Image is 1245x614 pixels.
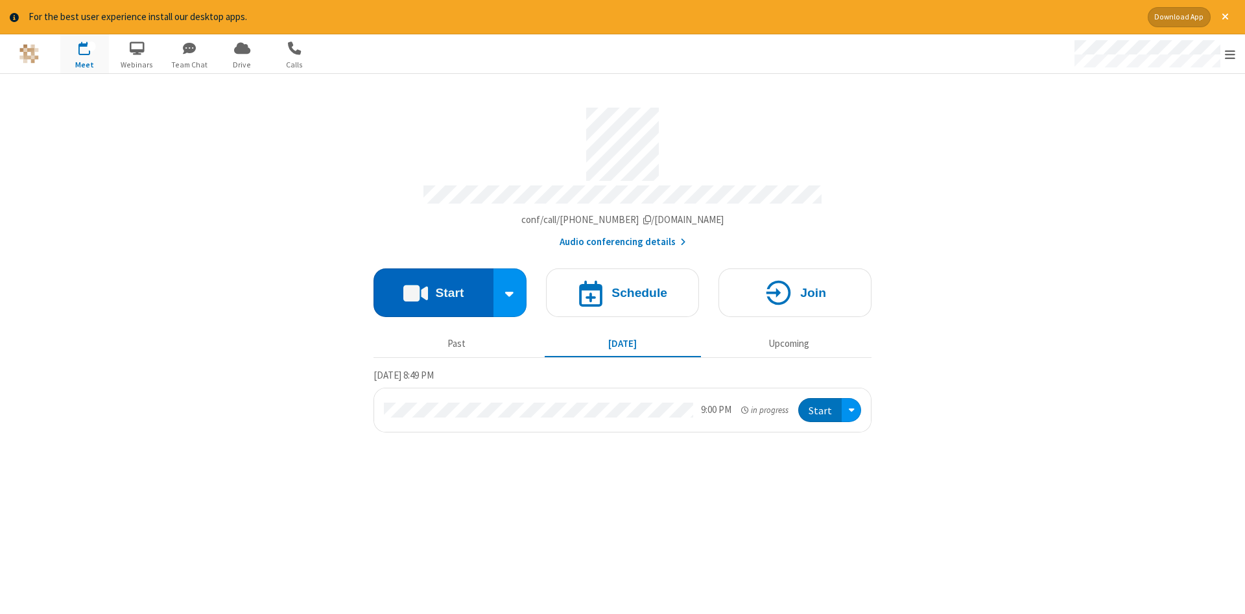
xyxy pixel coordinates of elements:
[1148,7,1211,27] button: Download App
[165,59,214,71] span: Team Chat
[19,44,39,64] img: QA Selenium DO NOT DELETE OR CHANGE
[842,398,861,422] div: Open menu
[546,268,699,317] button: Schedule
[435,287,464,299] h4: Start
[88,41,96,51] div: 1
[493,268,527,317] div: Start conference options
[373,369,434,381] span: [DATE] 8:49 PM
[270,59,319,71] span: Calls
[545,332,701,357] button: [DATE]
[29,10,1138,25] div: For the best user experience install our desktop apps.
[701,403,731,418] div: 9:00 PM
[373,98,871,249] section: Account details
[521,213,724,226] span: Copy my meeting room link
[113,59,161,71] span: Webinars
[373,268,493,317] button: Start
[5,34,53,73] button: Logo
[521,213,724,228] button: Copy my meeting room linkCopy my meeting room link
[379,332,535,357] button: Past
[218,59,267,71] span: Drive
[741,404,788,416] em: in progress
[800,287,826,299] h4: Join
[1062,34,1245,73] div: Open menu
[373,368,871,432] section: Today's Meetings
[560,235,686,250] button: Audio conferencing details
[798,398,842,422] button: Start
[718,268,871,317] button: Join
[711,332,867,357] button: Upcoming
[611,287,667,299] h4: Schedule
[1215,7,1235,27] button: Close alert
[60,59,109,71] span: Meet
